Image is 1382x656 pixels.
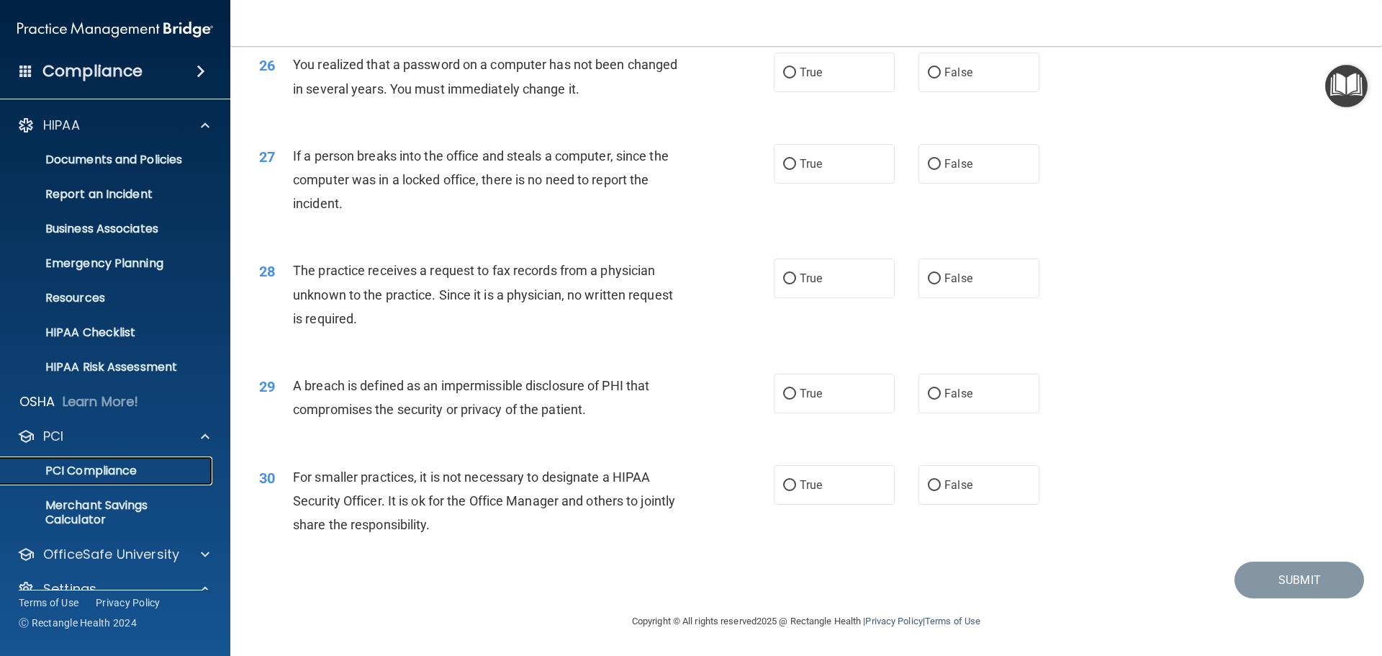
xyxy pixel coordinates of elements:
[9,325,206,340] p: HIPAA Checklist
[928,274,941,284] input: False
[928,68,941,78] input: False
[944,157,972,171] span: False
[43,117,80,134] p: HIPAA
[293,378,649,417] span: A breach is defined as an impermissible disclosure of PHI that compromises the security or privac...
[783,159,796,170] input: True
[42,61,143,81] h4: Compliance
[9,291,206,305] p: Resources
[800,387,822,400] span: True
[293,469,675,532] span: For smaller practices, it is not necessary to designate a HIPAA Security Officer. It is ok for th...
[800,66,822,79] span: True
[17,428,209,445] a: PCI
[19,616,137,630] span: Ⓒ Rectangle Health 2024
[259,469,275,487] span: 30
[43,546,179,563] p: OfficeSafe University
[259,57,275,74] span: 26
[543,598,1069,644] div: Copyright © All rights reserved 2025 @ Rectangle Health | |
[800,478,822,492] span: True
[9,187,206,202] p: Report an Incident
[293,57,677,96] span: You realized that a password on a computer has not been changed in several years. You must immedi...
[19,393,55,410] p: OSHA
[944,66,972,79] span: False
[1325,65,1368,107] button: Open Resource Center
[17,117,209,134] a: HIPAA
[96,596,161,610] a: Privacy Policy
[43,428,63,445] p: PCI
[783,480,796,491] input: True
[259,263,275,280] span: 28
[9,256,206,271] p: Emergency Planning
[925,616,980,626] a: Terms of Use
[944,271,972,285] span: False
[259,148,275,166] span: 27
[783,68,796,78] input: True
[63,393,139,410] p: Learn More!
[944,478,972,492] span: False
[928,480,941,491] input: False
[17,546,209,563] a: OfficeSafe University
[865,616,922,626] a: Privacy Policy
[17,580,209,598] a: Settings
[9,464,206,478] p: PCI Compliance
[9,498,206,527] p: Merchant Savings Calculator
[9,222,206,236] p: Business Associates
[19,596,78,610] a: Terms of Use
[783,274,796,284] input: True
[1234,562,1364,598] button: Submit
[9,360,206,374] p: HIPAA Risk Assessment
[800,271,822,285] span: True
[944,387,972,400] span: False
[259,378,275,395] span: 29
[9,153,206,167] p: Documents and Policies
[43,580,96,598] p: Settings
[293,263,673,325] span: The practice receives a request to fax records from a physician unknown to the practice. Since it...
[17,15,213,44] img: PMB logo
[928,159,941,170] input: False
[783,389,796,400] input: True
[928,389,941,400] input: False
[293,148,669,211] span: If a person breaks into the office and steals a computer, since the computer was in a locked offi...
[800,157,822,171] span: True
